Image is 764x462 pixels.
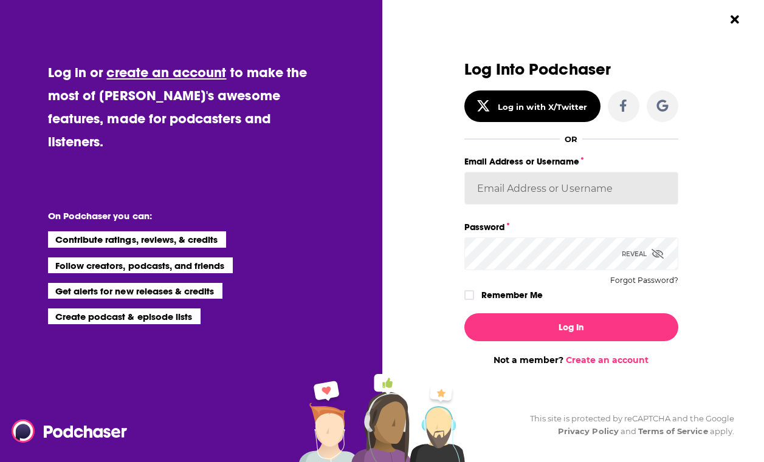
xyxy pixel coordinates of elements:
input: Email Address or Username [464,172,678,205]
div: Reveal [622,237,664,270]
a: Privacy Policy [558,426,619,436]
a: Create an account [566,355,649,365]
div: Log in with X/Twitter [498,102,587,112]
a: create an account [106,64,226,81]
button: Log In [464,313,678,341]
label: Remember Me [481,287,543,303]
li: Follow creators, podcasts, and friends [48,257,233,273]
h3: Log Into Podchaser [464,61,678,78]
li: Create podcast & episode lists [48,308,201,324]
li: On Podchaser you can: [48,210,291,222]
li: Contribute ratings, reviews, & credits [48,231,227,247]
div: OR [565,134,577,144]
a: Terms of Service [638,426,708,436]
div: Not a member? [464,355,678,365]
button: Forgot Password? [610,276,678,285]
li: Get alerts for new releases & credits [48,283,222,299]
label: Password [464,219,678,235]
img: Podchaser - Follow, Share and Rate Podcasts [12,420,128,443]
a: Podchaser - Follow, Share and Rate Podcasts [12,420,119,443]
button: Close Button [723,8,746,31]
div: This site is protected by reCAPTCHA and the Google and apply. [520,412,734,438]
label: Email Address or Username [464,154,678,169]
button: Log in with X/Twitter [464,90,601,122]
